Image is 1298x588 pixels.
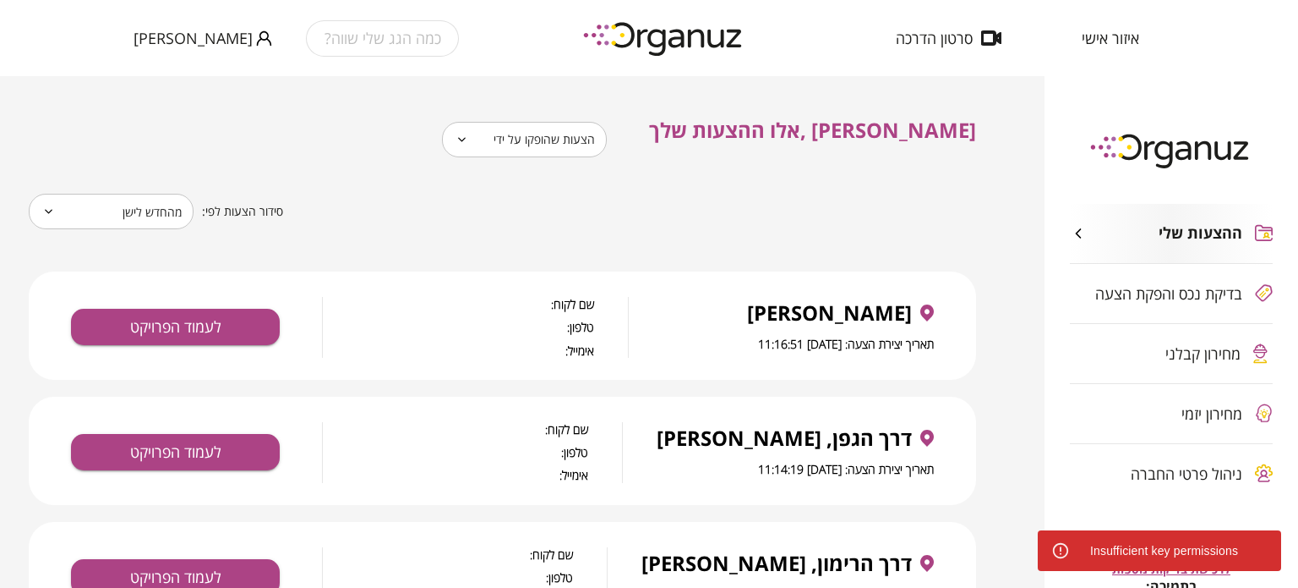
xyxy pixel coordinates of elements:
span: שם לקוח: [323,297,594,311]
span: [PERSON_NAME] ,אלו ההצעות שלך [649,116,976,144]
div: מהחדש לישן [29,188,194,235]
span: טלפון: [323,570,573,585]
span: סידור הצעות לפי: [202,204,283,220]
img: logo [1078,127,1264,173]
span: תאריך יצירת הצעה: [DATE] 11:14:19 [758,461,934,477]
span: ההצעות שלי [1159,224,1242,243]
span: אימייל: [323,343,594,358]
img: logo [571,15,757,62]
button: לעמוד הפרויקט [71,309,280,345]
div: Insufficient key permissions [1090,536,1238,566]
div: הצעות שהופקו על ידי [442,116,607,163]
span: [PERSON_NAME] [747,301,912,325]
span: סרטון הדרכה [896,30,973,47]
button: איזור אישי [1056,30,1164,47]
span: שם לקוח: [323,422,588,437]
button: [PERSON_NAME] [134,28,272,49]
span: אימייל: [323,468,588,482]
span: איזור אישי [1082,30,1139,47]
button: סרטון הדרכה [870,30,1027,47]
span: דרך הרימון, [PERSON_NAME] [641,552,912,575]
span: שם לקוח: [323,547,573,562]
button: ההצעות שלי [1070,204,1273,263]
span: [PERSON_NAME] [134,30,253,47]
span: תאריך יצירת הצעה: [DATE] 11:16:51 [758,336,934,352]
button: לעמוד הפרויקט [71,434,280,470]
span: דרך הגפן, [PERSON_NAME] [657,426,912,450]
span: טלפון: [323,445,588,459]
span: טלפון: [323,320,594,334]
